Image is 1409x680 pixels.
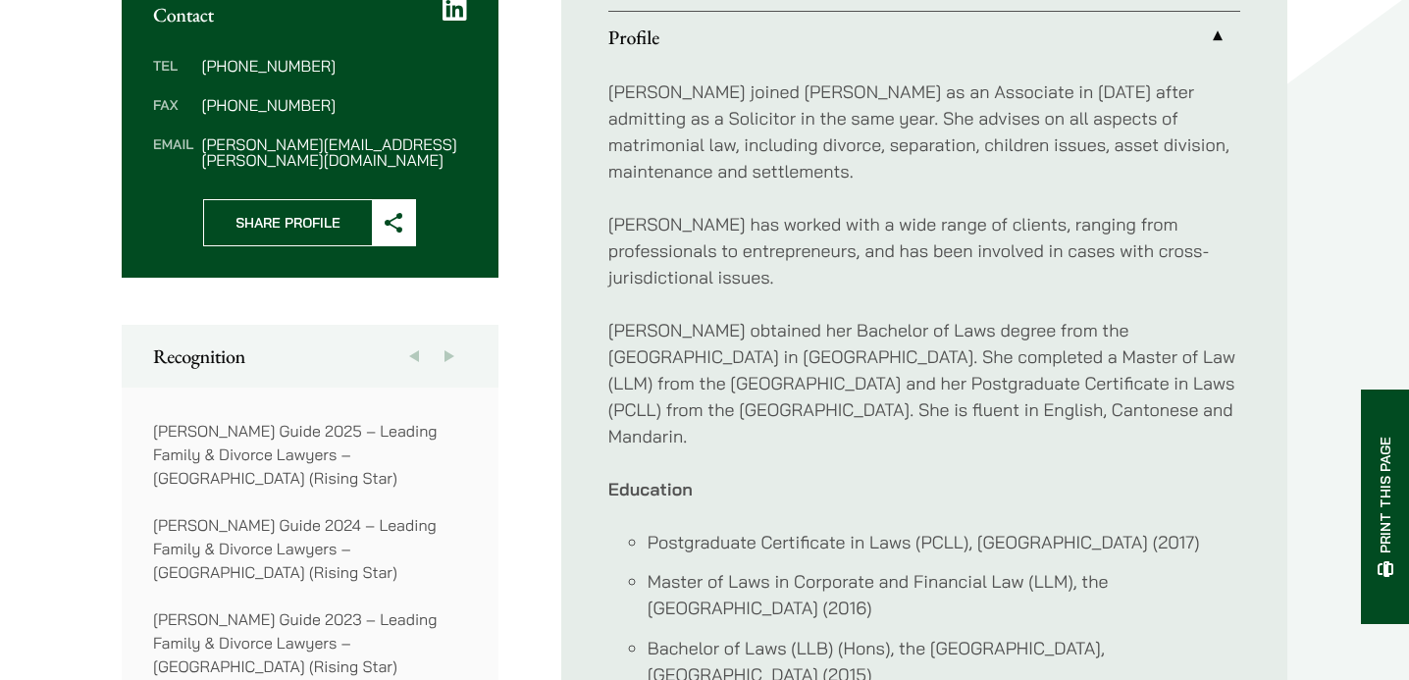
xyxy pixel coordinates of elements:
h2: Contact [153,3,467,26]
li: Postgraduate Certificate in Laws (PCLL), [GEOGRAPHIC_DATA] (2017) [648,529,1240,555]
a: Profile [608,12,1240,63]
dd: [PERSON_NAME][EMAIL_ADDRESS][PERSON_NAME][DOMAIN_NAME] [201,136,466,168]
span: Share Profile [204,200,372,245]
p: [PERSON_NAME] Guide 2024 – Leading Family & Divorce Lawyers – [GEOGRAPHIC_DATA] (Rising Star) [153,513,467,584]
p: [PERSON_NAME] Guide 2025 – Leading Family & Divorce Lawyers – [GEOGRAPHIC_DATA] (Rising Star) [153,419,467,490]
dd: [PHONE_NUMBER] [201,97,466,113]
dt: Email [153,136,193,168]
p: [PERSON_NAME] obtained her Bachelor of Laws degree from the [GEOGRAPHIC_DATA] in [GEOGRAPHIC_DATA... [608,317,1240,449]
strong: Education [608,478,693,500]
dd: [PHONE_NUMBER] [201,58,466,74]
button: Previous [396,325,432,388]
h2: Recognition [153,344,467,368]
li: Master of Laws in Corporate and Financial Law (LLM), the [GEOGRAPHIC_DATA] (2016) [648,568,1240,621]
p: [PERSON_NAME] has worked with a wide range of clients, ranging from professionals to entrepreneur... [608,211,1240,290]
p: [PERSON_NAME] Guide 2023 – Leading Family & Divorce Lawyers – [GEOGRAPHIC_DATA] (Rising Star) [153,607,467,678]
p: [PERSON_NAME] joined [PERSON_NAME] as an Associate in [DATE] after admitting as a Solicitor in th... [608,78,1240,184]
button: Share Profile [203,199,416,246]
button: Next [432,325,467,388]
dt: Fax [153,97,193,136]
dt: Tel [153,58,193,97]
